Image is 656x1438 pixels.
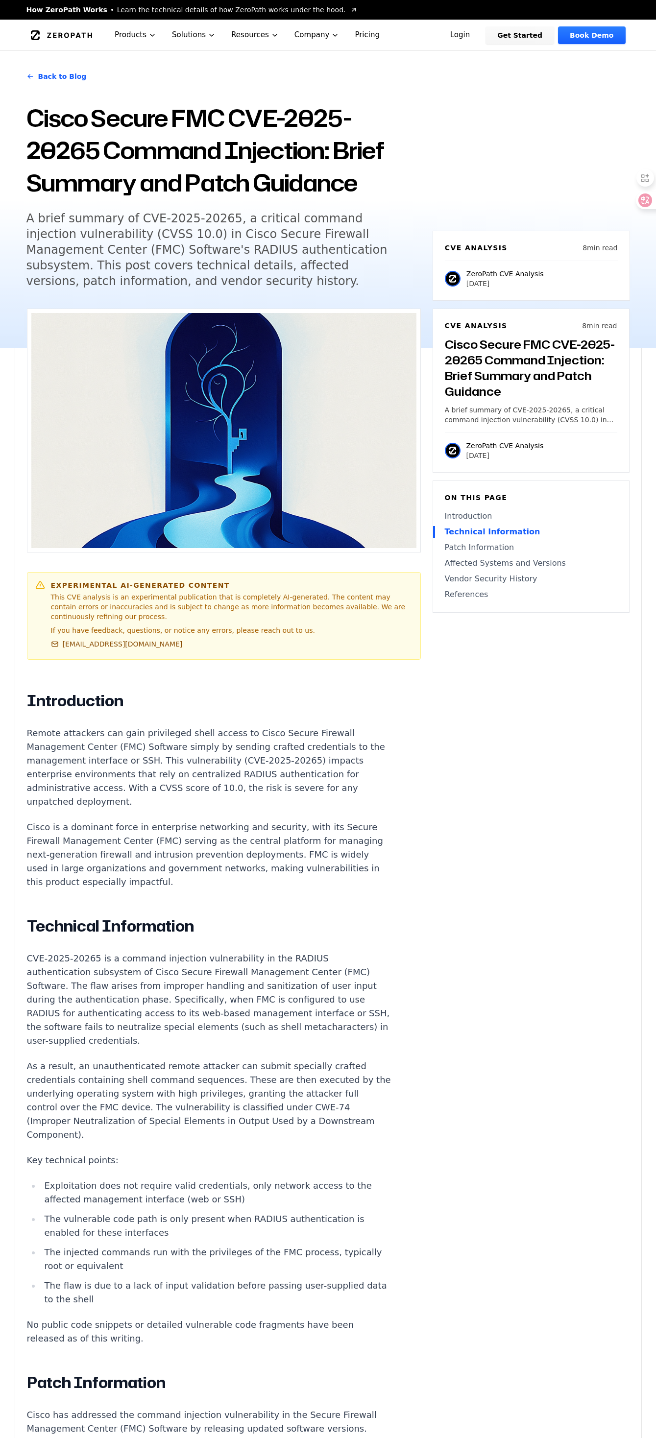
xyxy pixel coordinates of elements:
h6: Experimental AI-Generated Content [51,580,413,590]
p: No public code snippets or detailed vulnerable code fragments have been released as of this writing. [27,1318,391,1345]
p: Remote attackers can gain privileged shell access to Cisco Secure Firewall Management Center (FMC... [27,726,391,809]
a: Get Started [486,26,554,44]
li: The vulnerable code path is only present when RADIUS authentication is enabled for these interfaces [41,1212,391,1240]
p: ZeroPath CVE Analysis [466,441,544,451]
a: Affected Systems and Versions [445,557,617,569]
a: Login [438,26,482,44]
p: As a result, an unauthenticated remote attacker can submit specially crafted credentials containi... [27,1059,391,1142]
p: 8 min read [583,243,617,253]
p: This CVE analysis is an experimental publication that is completely AI-generated. The content may... [51,592,413,622]
button: Resources [223,20,287,50]
h6: On this page [445,493,617,503]
h6: CVE Analysis [445,243,508,253]
nav: Global [15,20,642,50]
h3: Cisco Secure FMC CVE-2025-20265 Command Injection: Brief Summary and Patch Guidance [445,336,617,399]
a: Back to Blog [26,63,87,90]
button: Solutions [164,20,223,50]
span: How ZeroPath Works [26,5,107,15]
p: If you have feedback, questions, or notice any errors, please reach out to us. [51,625,413,635]
img: ZeroPath CVE Analysis [445,443,461,458]
img: ZeroPath CVE Analysis [445,271,461,287]
p: Cisco is a dominant force in enterprise networking and security, with its Secure Firewall Managem... [27,820,391,889]
a: [EMAIL_ADDRESS][DOMAIN_NAME] [51,639,183,649]
li: The flaw is due to a lack of input validation before passing user-supplied data to the shell [41,1279,391,1306]
li: The injected commands run with the privileges of the FMC process, typically root or equivalent [41,1246,391,1273]
a: Introduction [445,510,617,522]
a: Patch Information [445,542,617,553]
a: References [445,589,617,600]
a: Technical Information [445,526,617,538]
p: [DATE] [466,279,544,288]
p: 8 min read [582,321,617,331]
a: Vendor Security History [445,573,617,585]
a: Pricing [347,20,388,50]
a: Book Demo [558,26,625,44]
h6: CVE Analysis [445,321,508,331]
p: ZeroPath CVE Analysis [466,269,544,279]
a: How ZeroPath WorksLearn the technical details of how ZeroPath works under the hood. [26,5,358,15]
img: Cisco Secure FMC CVE-2025-20265 Command Injection: Brief Summary and Patch Guidance [31,313,416,548]
p: Key technical points: [27,1153,391,1167]
h2: Technical Information [27,916,391,936]
li: Exploitation does not require valid credentials, only network access to the affected management i... [41,1179,391,1206]
h1: Cisco Secure FMC CVE-2025-20265 Command Injection: Brief Summary and Patch Guidance [26,102,421,199]
h2: Patch Information [27,1373,391,1392]
button: Products [107,20,164,50]
button: Company [287,20,347,50]
p: A brief summary of CVE-2025-20265, a critical command injection vulnerability (CVSS 10.0) in Cisc... [445,405,617,425]
p: [DATE] [466,451,544,460]
h5: A brief summary of CVE-2025-20265, a critical command injection vulnerability (CVSS 10.0) in Cisc... [26,211,403,289]
h2: Introduction [27,691,391,711]
span: Learn the technical details of how ZeroPath works under the hood. [117,5,346,15]
p: CVE-2025-20265 is a command injection vulnerability in the RADIUS authentication subsystem of Cis... [27,952,391,1048]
